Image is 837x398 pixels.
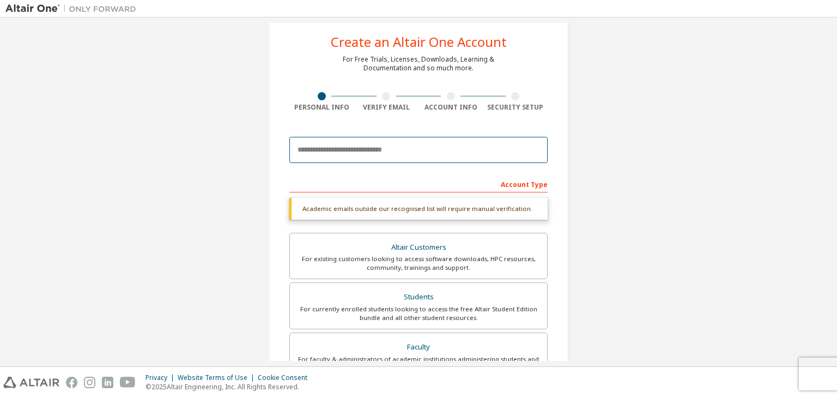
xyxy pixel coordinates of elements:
[289,198,548,220] div: Academic emails outside our recognised list will require manual verification.
[5,3,142,14] img: Altair One
[331,35,507,49] div: Create an Altair One Account
[66,377,77,388] img: facebook.svg
[178,373,258,382] div: Website Terms of Use
[120,377,136,388] img: youtube.svg
[296,355,541,372] div: For faculty & administrators of academic institutions administering students and accessing softwa...
[289,175,548,192] div: Account Type
[145,373,178,382] div: Privacy
[258,373,314,382] div: Cookie Consent
[343,55,494,73] div: For Free Trials, Licenses, Downloads, Learning & Documentation and so much more.
[296,290,541,305] div: Students
[483,103,548,112] div: Security Setup
[289,103,354,112] div: Personal Info
[102,377,113,388] img: linkedin.svg
[296,305,541,322] div: For currently enrolled students looking to access the free Altair Student Edition bundle and all ...
[145,382,314,391] p: © 2025 Altair Engineering, Inc. All Rights Reserved.
[84,377,95,388] img: instagram.svg
[3,377,59,388] img: altair_logo.svg
[296,255,541,272] div: For existing customers looking to access software downloads, HPC resources, community, trainings ...
[354,103,419,112] div: Verify Email
[418,103,483,112] div: Account Info
[296,240,541,255] div: Altair Customers
[296,340,541,355] div: Faculty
